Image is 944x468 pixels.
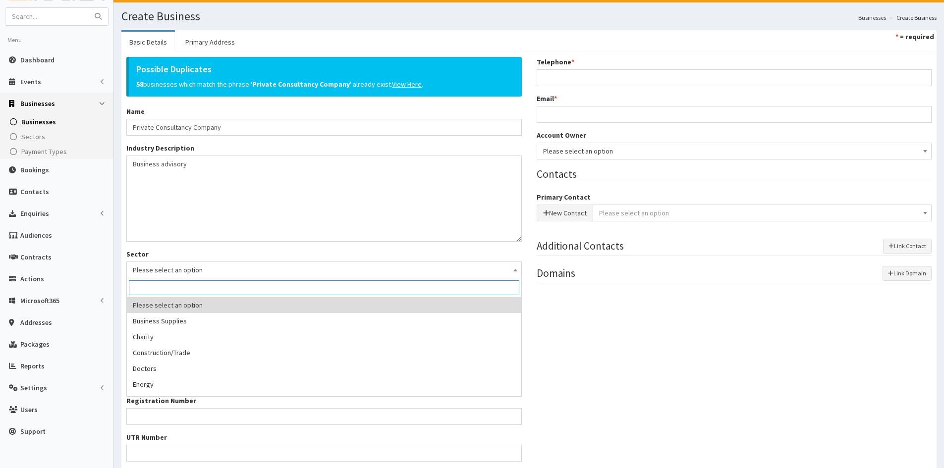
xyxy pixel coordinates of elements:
[20,253,52,261] span: Contracts
[599,208,669,217] span: Please select an option
[883,266,932,281] button: Link Domain
[126,143,194,153] label: Industry Description
[127,392,521,408] li: Engineering
[127,297,521,313] li: Please select an option
[21,147,67,156] span: Payment Types
[21,132,45,141] span: Sectors
[20,274,44,283] span: Actions
[537,143,932,159] span: Please select an option
[20,99,55,108] span: Businesses
[20,340,50,349] span: Packages
[121,32,175,52] a: Basic Details
[537,167,932,182] legend: Contacts
[20,77,41,86] span: Events
[20,405,38,414] span: Users
[21,117,56,126] span: Businesses
[537,192,591,202] label: Primary Contact
[20,362,45,370] span: Reports
[127,376,521,392] li: Energy
[2,144,113,159] a: Payment Types
[126,57,522,97] div: businesses which match the phrase ' ' already exist. .
[887,13,937,22] li: Create Business
[20,231,52,240] span: Audiences
[537,130,586,140] label: Account Owner
[392,80,422,89] a: View Here
[136,80,143,89] b: 58
[20,296,59,305] span: Microsoft365
[537,205,593,221] button: New Contact
[126,432,167,442] label: UTR Number
[126,396,196,406] label: Registration Number
[127,345,521,361] li: Construction/Trade
[136,64,507,74] h4: Possible Duplicates
[858,13,886,22] a: Businesses
[126,249,149,259] label: Sector
[127,313,521,329] li: Business Supplies
[5,8,89,25] input: Search...
[121,10,937,23] h1: Create Business
[537,57,574,67] label: Telephone
[127,329,521,345] li: Charity
[883,239,932,254] button: Link Contact
[20,209,49,218] span: Enquiries
[20,165,49,174] span: Bookings
[2,114,113,129] a: Businesses
[127,361,521,376] li: Doctors
[20,427,46,436] span: Support
[20,383,47,392] span: Settings
[900,32,934,41] strong: = required
[177,32,243,52] a: Primary Address
[20,55,55,64] span: Dashboard
[20,187,49,196] span: Contacts
[543,144,926,158] span: Please select an option
[20,318,52,327] span: Addresses
[133,263,515,277] span: Please select an option
[537,94,557,104] label: Email
[2,129,113,144] a: Sectors
[537,266,932,283] legend: Domains
[126,261,522,278] span: Please select an option
[252,80,350,89] b: Private Consultancy Company
[126,106,145,116] label: Name
[537,239,932,256] legend: Additional Contacts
